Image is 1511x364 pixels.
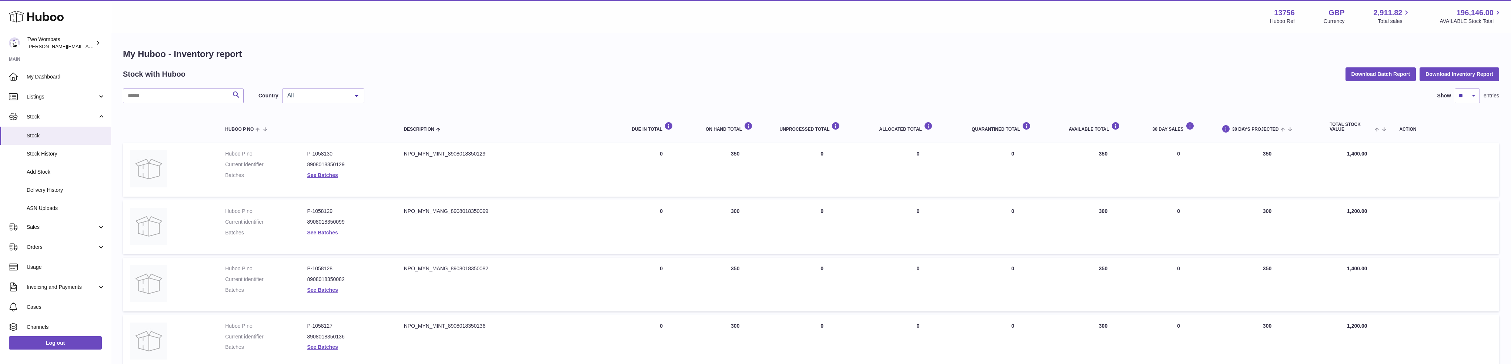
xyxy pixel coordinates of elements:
span: Total sales [1378,18,1411,25]
span: Listings [27,93,97,100]
span: Usage [27,264,105,271]
dd: P-1058129 [307,208,389,215]
dd: 8908018350082 [307,276,389,283]
div: Two Wombats [27,36,94,50]
dt: Huboo P no [225,150,307,157]
td: 300 [1212,200,1322,254]
span: [PERSON_NAME][EMAIL_ADDRESS][PERSON_NAME][DOMAIN_NAME] [27,43,188,49]
td: 0 [772,143,872,197]
a: See Batches [307,172,338,178]
img: product image [130,265,167,302]
span: AVAILABLE Stock Total [1440,18,1502,25]
span: ASN Uploads [27,205,105,212]
td: 0 [624,200,698,254]
dd: 8908018350136 [307,333,389,340]
dt: Current identifier [225,161,307,168]
span: All [285,92,349,99]
dt: Batches [225,344,307,351]
dt: Huboo P no [225,265,307,272]
td: 350 [1061,258,1145,311]
div: NPO_MYN_MANG_8908018350082 [404,265,617,272]
span: Sales [27,224,97,231]
span: 1,200.00 [1347,208,1367,214]
strong: GBP [1328,8,1344,18]
h2: Stock with Huboo [123,69,185,79]
div: 30 DAY SALES [1153,122,1205,132]
td: 0 [1145,258,1212,311]
dt: Huboo P no [225,208,307,215]
a: See Batches [307,230,338,236]
dd: P-1058130 [307,150,389,157]
span: My Dashboard [27,73,105,80]
a: Log out [9,336,102,350]
span: Description [404,127,434,132]
a: 2,911.82 Total sales [1374,8,1411,25]
dt: Huboo P no [225,323,307,330]
span: Total stock value [1330,122,1373,132]
span: Stock History [27,150,105,157]
td: 0 [624,258,698,311]
button: Download Inventory Report [1420,67,1499,81]
td: 350 [1212,143,1322,197]
span: Cases [27,304,105,311]
img: product image [130,323,167,360]
a: 196,146.00 AVAILABLE Stock Total [1440,8,1502,25]
label: Show [1437,92,1451,99]
td: 0 [872,200,965,254]
td: 0 [1145,200,1212,254]
a: See Batches [307,344,338,350]
label: Country [258,92,278,99]
span: 2,911.82 [1374,8,1403,18]
dd: P-1058128 [307,265,389,272]
img: product image [130,150,167,187]
dt: Current identifier [225,218,307,226]
span: 0 [1011,323,1014,329]
div: Currency [1324,18,1345,25]
td: 0 [624,143,698,197]
span: 1,400.00 [1347,266,1367,271]
td: 0 [872,258,965,311]
dd: 8908018350129 [307,161,389,168]
div: ON HAND Total [706,122,765,132]
span: 0 [1011,266,1014,271]
span: Orders [27,244,97,251]
dt: Batches [225,287,307,294]
dt: Batches [225,229,307,236]
h1: My Huboo - Inventory report [123,48,1499,60]
dd: 8908018350099 [307,218,389,226]
img: adam.randall@twowombats.com [9,37,20,49]
span: Huboo P no [225,127,254,132]
td: 350 [1212,258,1322,311]
span: 1,400.00 [1347,151,1367,157]
span: Channels [27,324,105,331]
div: NPO_MYN_MINT_8908018350129 [404,150,617,157]
strong: 13756 [1274,8,1295,18]
span: 30 DAYS PROJECTED [1232,127,1279,132]
td: 0 [1145,143,1212,197]
span: Delivery History [27,187,105,194]
td: 300 [1061,200,1145,254]
td: 0 [772,200,872,254]
td: 0 [772,258,872,311]
div: Action [1399,127,1492,132]
span: 196,146.00 [1457,8,1494,18]
td: 0 [872,143,965,197]
span: entries [1484,92,1499,99]
span: 0 [1011,151,1014,157]
div: QUARANTINED Total [972,122,1054,132]
div: NPO_MYN_MINT_8908018350136 [404,323,617,330]
td: 350 [1061,143,1145,197]
div: AVAILABLE Total [1069,122,1137,132]
span: Add Stock [27,168,105,176]
div: DUE IN TOTAL [632,122,691,132]
span: Stock [27,132,105,139]
dt: Current identifier [225,333,307,340]
span: Stock [27,113,97,120]
dt: Current identifier [225,276,307,283]
img: product image [130,208,167,245]
td: 350 [698,258,772,311]
td: 300 [698,200,772,254]
div: UNPROCESSED Total [780,122,865,132]
div: NPO_MYN_MANG_8908018350099 [404,208,617,215]
dd: P-1058127 [307,323,389,330]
